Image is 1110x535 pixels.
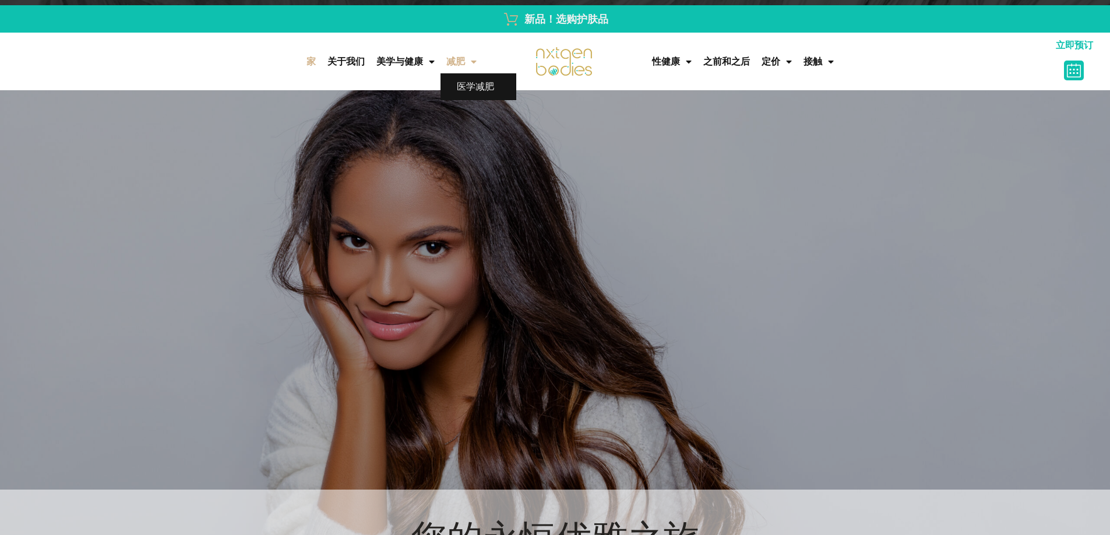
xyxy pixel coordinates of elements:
font: 性健康 [652,56,680,67]
font: 关于我们 [327,56,365,67]
font: 家 [306,56,316,67]
a: 关于我们 [322,50,371,73]
a: 家 [301,50,322,73]
font: 减肥 [446,56,465,67]
ul: 减肥 [441,73,516,100]
font: 定价 [762,56,780,67]
a: 减肥 [441,50,482,73]
font: 新品！选购护肤品 [524,13,608,25]
a: 接触 [798,50,840,73]
font: 美学与健康 [376,56,423,67]
font: 医学减肥 [457,81,494,92]
nav: 菜单 [6,50,482,73]
a: 医学减肥 [441,73,516,100]
a: 美学与健康 [371,50,441,73]
a: 新品！选购护肤品 [142,11,969,27]
a: 定价 [756,50,798,73]
nav: 菜单 [646,50,1045,73]
font: 接触 [804,56,822,67]
a: 之前和之后 [697,50,756,73]
a: 性健康 [646,50,697,73]
font: 立即预订 [1056,40,1093,51]
font: 之前和之后 [703,56,750,67]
